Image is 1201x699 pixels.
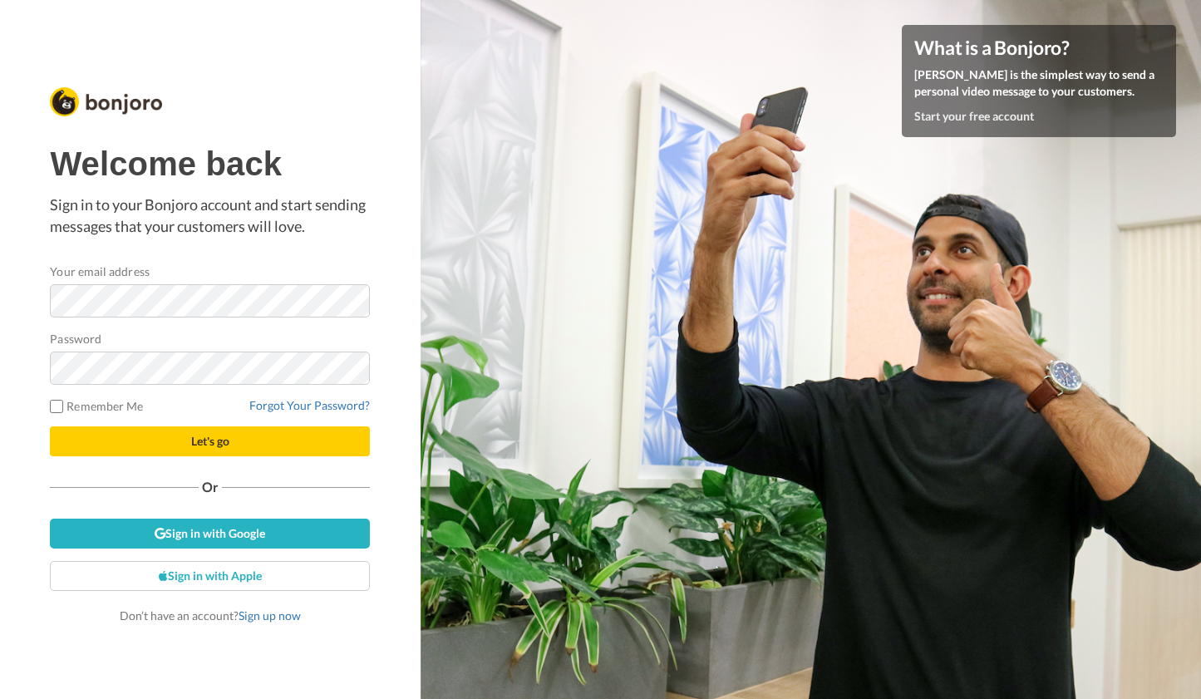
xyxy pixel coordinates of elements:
label: Password [50,330,101,347]
a: Start your free account [914,109,1034,123]
input: Remember Me [50,400,63,413]
a: Forgot Your Password? [249,398,370,412]
a: Sign up now [239,608,301,623]
p: [PERSON_NAME] is the simplest way to send a personal video message to your customers. [914,66,1164,100]
button: Let's go [50,426,370,456]
span: Let's go [191,434,229,448]
a: Sign in with Apple [50,561,370,591]
h4: What is a Bonjoro? [914,37,1164,58]
span: Or [199,481,222,493]
label: Remember Me [50,397,143,415]
span: Don’t have an account? [120,608,301,623]
h1: Welcome back [50,145,370,182]
label: Your email address [50,263,149,280]
p: Sign in to your Bonjoro account and start sending messages that your customers will love. [50,194,370,237]
a: Sign in with Google [50,519,370,549]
